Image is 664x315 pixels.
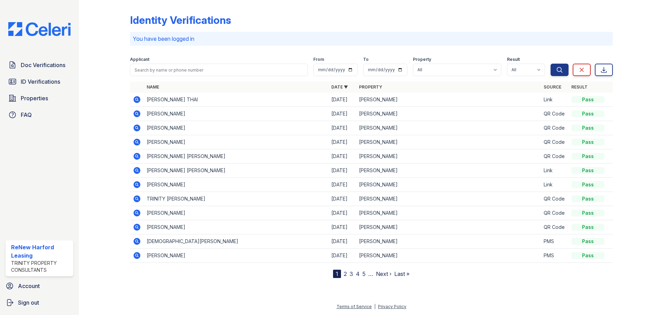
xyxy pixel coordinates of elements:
td: Link [541,93,569,107]
td: [PERSON_NAME] THAI [144,93,329,107]
a: 3 [350,270,353,277]
td: [PERSON_NAME] [144,220,329,234]
a: ID Verifications [6,75,73,89]
a: Terms of Service [336,304,372,309]
div: Pass [571,252,605,259]
td: QR Code [541,121,569,135]
span: Sign out [18,298,39,307]
td: [PERSON_NAME] [356,206,541,220]
div: Pass [571,153,605,160]
a: Doc Verifications [6,58,73,72]
div: Pass [571,110,605,117]
a: Properties [6,91,73,105]
td: [DEMOGRAPHIC_DATA][PERSON_NAME] [144,234,329,249]
a: Next › [376,270,391,277]
div: Pass [571,195,605,202]
input: Search by name or phone number [130,64,308,76]
td: [PERSON_NAME] [144,178,329,192]
a: Account [3,279,76,293]
td: QR Code [541,220,569,234]
label: From [313,57,324,62]
a: Last » [394,270,409,277]
label: Result [507,57,520,62]
a: FAQ [6,108,73,122]
div: Pass [571,181,605,188]
a: 5 [362,270,366,277]
a: Sign out [3,296,76,309]
td: [DATE] [329,93,356,107]
td: [PERSON_NAME] [144,121,329,135]
span: FAQ [21,111,32,119]
a: 4 [356,270,360,277]
td: [DATE] [329,164,356,178]
a: Source [544,84,561,90]
p: You have been logged in [133,35,610,43]
td: [PERSON_NAME] [356,164,541,178]
a: Date ▼ [331,84,348,90]
a: Result [571,84,588,90]
td: [PERSON_NAME] [144,249,329,263]
td: [DATE] [329,107,356,121]
div: | [374,304,376,309]
img: CE_Logo_Blue-a8612792a0a2168367f1c8372b55b34899dd931a85d93a1a3d3e32e68fde9ad4.png [3,22,76,36]
td: [PERSON_NAME] [356,121,541,135]
td: [PERSON_NAME] [356,178,541,192]
div: Pass [571,224,605,231]
td: QR Code [541,149,569,164]
td: [PERSON_NAME] [356,149,541,164]
label: Applicant [130,57,149,62]
div: Trinity Property Consultants [11,260,71,274]
td: [PERSON_NAME] [PERSON_NAME] [144,164,329,178]
a: 2 [344,270,347,277]
td: [PERSON_NAME] [144,206,329,220]
div: Pass [571,238,605,245]
a: Name [147,84,159,90]
td: [DATE] [329,206,356,220]
span: Account [18,282,40,290]
a: Privacy Policy [378,304,406,309]
td: [PERSON_NAME] [356,192,541,206]
td: [DATE] [329,121,356,135]
td: [DATE] [329,249,356,263]
label: Property [413,57,431,62]
div: Pass [571,210,605,216]
td: QR Code [541,206,569,220]
label: To [363,57,369,62]
span: Doc Verifications [21,61,65,69]
td: [PERSON_NAME] [144,107,329,121]
td: [PERSON_NAME] [356,93,541,107]
span: ID Verifications [21,77,60,86]
td: [DATE] [329,234,356,249]
td: [DATE] [329,220,356,234]
td: [DATE] [329,149,356,164]
div: Pass [571,96,605,103]
td: [DATE] [329,192,356,206]
td: [PERSON_NAME] [356,234,541,249]
div: ReNew Harford Leasing [11,243,71,260]
td: [DATE] [329,135,356,149]
span: … [368,270,373,278]
a: Property [359,84,382,90]
td: Link [541,178,569,192]
td: [PERSON_NAME] [356,135,541,149]
span: Properties [21,94,48,102]
div: Pass [571,124,605,131]
td: QR Code [541,192,569,206]
div: Pass [571,139,605,146]
td: [PERSON_NAME] [356,107,541,121]
td: [PERSON_NAME] [356,220,541,234]
td: PMS [541,249,569,263]
td: [DATE] [329,178,356,192]
td: [PERSON_NAME] [PERSON_NAME] [144,149,329,164]
td: [PERSON_NAME] [144,135,329,149]
div: Identity Verifications [130,14,231,26]
td: Link [541,164,569,178]
td: QR Code [541,135,569,149]
td: PMS [541,234,569,249]
td: [PERSON_NAME] [356,249,541,263]
td: QR Code [541,107,569,121]
div: 1 [333,270,341,278]
td: TRINITY [PERSON_NAME] [144,192,329,206]
div: Pass [571,167,605,174]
